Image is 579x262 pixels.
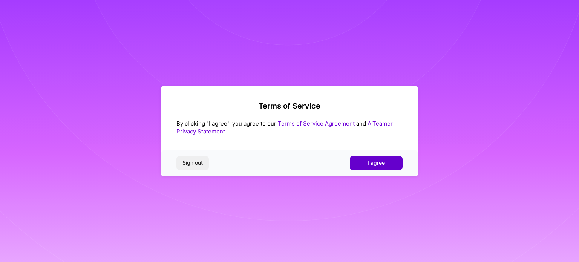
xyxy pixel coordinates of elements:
button: Sign out [176,156,209,170]
button: I agree [350,156,403,170]
span: I agree [368,159,385,167]
h2: Terms of Service [176,101,403,110]
span: Sign out [182,159,203,167]
a: Terms of Service Agreement [278,120,355,127]
div: By clicking "I agree", you agree to our and [176,120,403,135]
